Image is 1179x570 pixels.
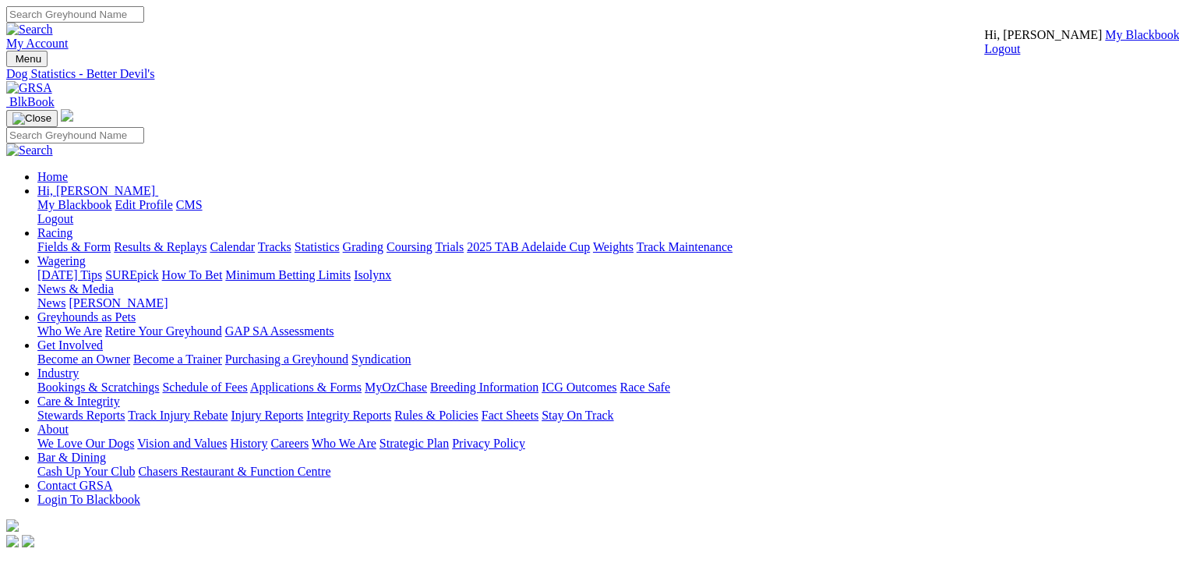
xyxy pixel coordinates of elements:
a: Rules & Policies [394,409,478,422]
a: Racing [37,226,72,239]
a: Statistics [295,240,340,253]
input: Search [6,6,144,23]
a: Weights [593,240,634,253]
a: We Love Our Dogs [37,437,134,450]
a: [PERSON_NAME] [69,296,168,310]
a: Isolynx [354,268,391,281]
a: Results & Replays [114,240,207,253]
a: Get Involved [37,338,103,352]
a: Careers [270,437,309,450]
a: Fields & Form [37,240,111,253]
a: Privacy Policy [452,437,525,450]
a: About [37,423,69,436]
a: My Account [6,37,69,50]
a: MyOzChase [365,381,427,394]
a: Syndication [351,352,411,366]
a: Applications & Forms [250,381,362,394]
a: Industry [37,366,79,380]
a: Coursing [387,240,432,253]
a: Grading [343,240,383,253]
div: Racing [37,240,1173,254]
a: Fact Sheets [482,409,538,422]
img: GRSA [6,81,52,95]
button: Toggle navigation [6,110,58,127]
img: logo-grsa-white.png [61,109,73,122]
img: Close [12,112,51,125]
a: Who We Are [37,324,102,338]
a: Care & Integrity [37,395,120,408]
a: Edit Profile [115,198,173,211]
a: Cash Up Your Club [37,465,135,478]
div: Industry [37,381,1173,395]
a: Injury Reports [231,409,303,422]
a: [DATE] Tips [37,268,102,281]
a: Become an Owner [37,352,130,366]
a: Vision and Values [137,437,227,450]
a: Retire Your Greyhound [105,324,222,338]
div: About [37,437,1173,451]
a: Wagering [37,254,86,267]
span: Menu [16,53,41,65]
span: Hi, [PERSON_NAME] [984,28,1102,41]
span: BlkBook [9,95,55,108]
div: Get Involved [37,352,1173,366]
a: Race Safe [620,381,669,394]
a: Schedule of Fees [162,381,247,394]
a: Minimum Betting Limits [225,268,351,281]
div: Greyhounds as Pets [37,324,1173,338]
a: BlkBook [6,95,55,108]
a: Track Injury Rebate [128,409,228,422]
div: Care & Integrity [37,409,1173,423]
a: Dog Statistics - Better Devil's [6,67,1173,81]
div: Wagering [37,268,1173,282]
input: Search [6,127,144,143]
a: How To Bet [162,268,223,281]
img: twitter.svg [22,535,34,547]
img: Search [6,143,53,158]
a: Integrity Reports [306,409,391,422]
a: Login To Blackbook [37,493,140,506]
div: News & Media [37,296,1173,310]
span: Hi, [PERSON_NAME] [37,184,155,197]
a: Become a Trainer [133,352,222,366]
a: Bar & Dining [37,451,106,464]
a: History [230,437,267,450]
a: SUREpick [105,268,158,281]
a: Strategic Plan [379,437,449,450]
a: Stay On Track [542,409,613,422]
a: Tracks [258,240,291,253]
a: GAP SA Assessments [225,324,334,338]
a: News [37,296,65,310]
img: facebook.svg [6,535,19,547]
img: logo-grsa-white.png [6,519,19,532]
a: Hi, [PERSON_NAME] [37,184,158,197]
a: ICG Outcomes [542,381,616,394]
a: Logout [984,42,1020,55]
a: Track Maintenance [637,240,732,253]
a: Who We Are [312,437,376,450]
a: Home [37,170,68,183]
a: Chasers Restaurant & Function Centre [138,465,330,478]
a: Stewards Reports [37,409,125,422]
a: Breeding Information [430,381,538,394]
a: CMS [176,198,203,211]
div: Bar & Dining [37,465,1173,479]
img: Search [6,23,53,37]
a: Calendar [210,240,255,253]
a: Bookings & Scratchings [37,381,159,394]
a: Trials [435,240,464,253]
button: Toggle navigation [6,51,48,67]
a: My Blackbook [37,198,112,211]
a: Logout [37,212,73,225]
a: News & Media [37,282,114,296]
div: Hi, [PERSON_NAME] [37,198,1173,226]
a: Contact GRSA [37,479,112,492]
a: Greyhounds as Pets [37,310,136,324]
a: 2025 TAB Adelaide Cup [467,240,590,253]
a: Purchasing a Greyhound [225,352,348,366]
